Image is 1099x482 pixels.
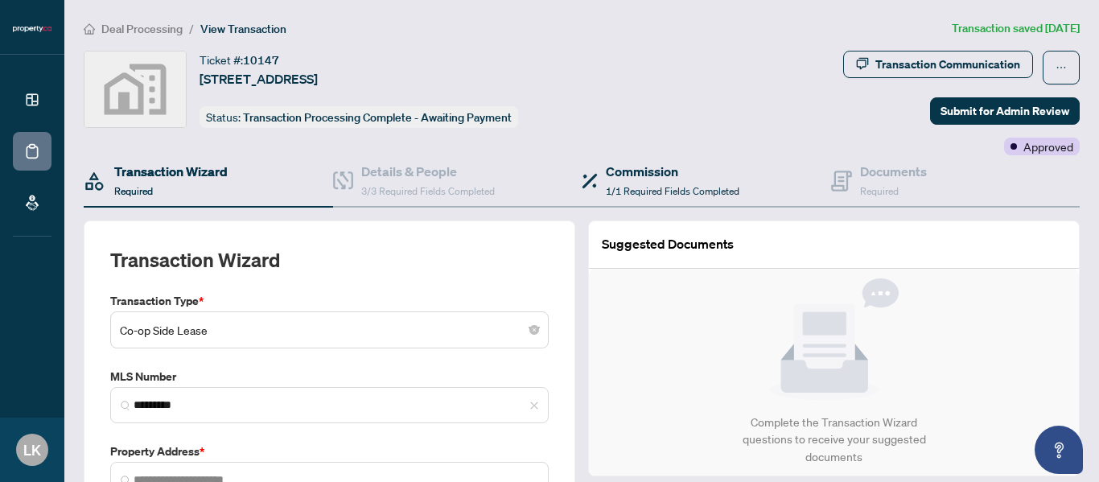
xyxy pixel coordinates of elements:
span: Submit for Admin Review [941,98,1069,124]
article: Transaction saved [DATE] [952,19,1080,38]
article: Suggested Documents [602,234,734,254]
span: close-circle [529,325,539,335]
img: Null State Icon [770,278,899,401]
img: svg%3e [84,51,186,127]
span: home [84,23,95,35]
img: search_icon [121,401,130,410]
h4: Transaction Wizard [114,162,228,181]
div: Complete the Transaction Wizard questions to receive your suggested documents [725,414,943,467]
button: Transaction Communication [843,51,1033,78]
h4: Details & People [361,162,495,181]
span: View Transaction [200,22,286,36]
span: LK [23,439,41,461]
span: 3/3 Required Fields Completed [361,185,495,197]
li: / [189,19,194,38]
h4: Commission [606,162,739,181]
span: close [529,401,539,410]
div: Status: [200,106,518,128]
div: Ticket #: [200,51,279,69]
h2: Transaction Wizard [110,247,280,273]
span: Required [860,185,899,197]
h4: Documents [860,162,927,181]
div: Transaction Communication [875,51,1020,77]
button: Open asap [1035,426,1083,474]
label: Transaction Type [110,292,549,310]
span: Required [114,185,153,197]
span: 1/1 Required Fields Completed [606,185,739,197]
button: Submit for Admin Review [930,97,1080,125]
span: Approved [1023,138,1073,155]
span: Deal Processing [101,22,183,36]
span: ellipsis [1056,62,1067,73]
span: Co-op Side Lease [120,315,539,345]
span: 10147 [243,53,279,68]
label: Property Address [110,443,549,460]
span: Transaction Processing Complete - Awaiting Payment [243,110,512,125]
img: logo [13,24,51,34]
label: MLS Number [110,368,549,385]
span: [STREET_ADDRESS] [200,69,318,89]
